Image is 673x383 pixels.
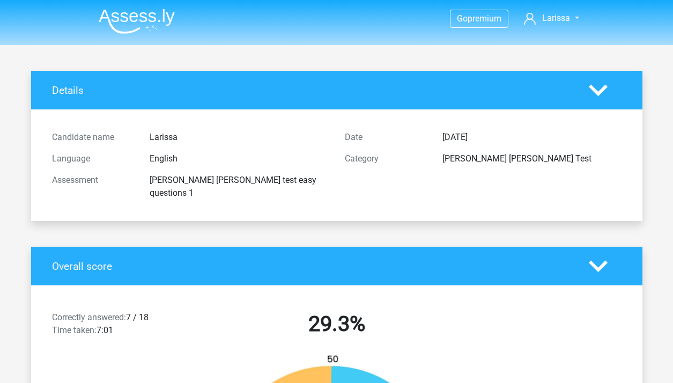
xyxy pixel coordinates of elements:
[434,152,630,165] div: [PERSON_NAME] [PERSON_NAME] Test
[44,311,190,341] div: 7 / 18 7:01
[44,131,142,144] div: Candidate name
[52,84,573,97] h4: Details
[52,260,573,272] h4: Overall score
[457,13,468,24] span: Go
[468,13,501,24] span: premium
[434,131,630,144] div: [DATE]
[142,131,337,144] div: Larissa
[198,311,475,337] h2: 29.3%
[52,312,126,322] span: Correctly answered:
[142,174,337,200] div: [PERSON_NAME] [PERSON_NAME] test easy questions 1
[542,13,570,23] span: Larissa
[44,152,142,165] div: Language
[337,152,434,165] div: Category
[142,152,337,165] div: English
[337,131,434,144] div: Date
[450,11,508,26] a: Gopremium
[52,325,97,335] span: Time taken:
[99,9,175,34] img: Assessly
[44,174,142,200] div: Assessment
[520,12,583,25] a: Larissa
